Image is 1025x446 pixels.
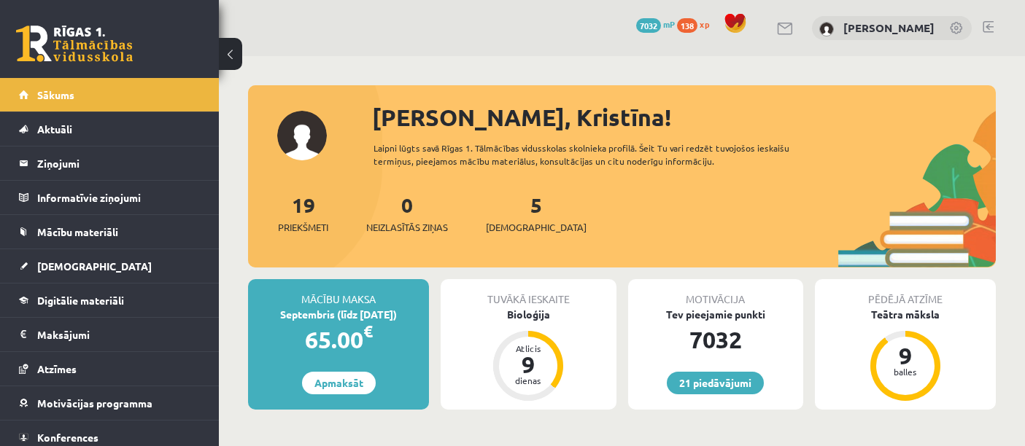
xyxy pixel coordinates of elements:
div: Laipni lūgts savā Rīgas 1. Tālmācības vidusskolas skolnieka profilā. Šeit Tu vari redzēt tuvojošo... [374,141,822,168]
a: 21 piedāvājumi [667,372,764,394]
a: Bioloģija Atlicis 9 dienas [441,307,616,403]
div: Atlicis [506,344,550,353]
span: Neizlasītās ziņas [366,220,448,235]
div: Mācību maksa [248,279,429,307]
a: 5[DEMOGRAPHIC_DATA] [486,192,587,235]
span: Sākums [37,88,74,101]
span: mP [663,18,675,30]
div: balles [883,367,927,376]
span: [DEMOGRAPHIC_DATA] [486,220,587,235]
div: dienas [506,376,550,385]
a: Sākums [19,78,201,111]
a: Rīgas 1. Tālmācības vidusskola [16,26,133,62]
a: Digitālie materiāli [19,283,201,317]
legend: Ziņojumi [37,146,201,180]
div: Motivācija [628,279,803,307]
span: Konferences [37,431,98,444]
a: Apmaksāt [302,372,376,394]
div: Pēdējā atzīme [815,279,996,307]
a: 0Neizlasītās ziņas [366,192,448,235]
div: Bioloģija [441,307,616,322]
a: Mācību materiāli [19,215,201,249]
div: 65.00 [248,322,429,357]
span: 7032 [636,18,661,33]
a: Teātra māksla 9 balles [815,307,996,403]
div: 7032 [628,322,803,357]
div: [PERSON_NAME], Kristīna! [372,100,996,135]
a: Ziņojumi [19,146,201,180]
div: Tev pieejamie punkti [628,307,803,322]
div: 9 [883,344,927,367]
span: Priekšmeti [278,220,328,235]
a: Informatīvie ziņojumi [19,181,201,214]
div: Tuvākā ieskaite [441,279,616,307]
a: Maksājumi [19,318,201,351]
span: 138 [677,18,697,33]
img: Kristīna Vološina [819,22,834,36]
div: Septembris (līdz [DATE]) [248,307,429,322]
legend: Informatīvie ziņojumi [37,181,201,214]
span: Digitālie materiāli [37,294,124,307]
a: [DEMOGRAPHIC_DATA] [19,249,201,283]
span: [DEMOGRAPHIC_DATA] [37,259,152,273]
span: € [363,321,373,342]
a: 19Priekšmeti [278,192,328,235]
span: Atzīmes [37,362,77,375]
a: 138 xp [677,18,716,30]
a: Aktuāli [19,112,201,146]
a: [PERSON_NAME] [843,20,935,35]
a: 7032 mP [636,18,675,30]
span: Mācību materiāli [37,225,118,238]
span: Aktuāli [37,122,72,136]
legend: Maksājumi [37,318,201,351]
span: xp [700,18,709,30]
a: Motivācijas programma [19,386,201,420]
span: Motivācijas programma [37,396,152,410]
a: Atzīmes [19,352,201,386]
div: Teātra māksla [815,307,996,322]
div: 9 [506,353,550,376]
